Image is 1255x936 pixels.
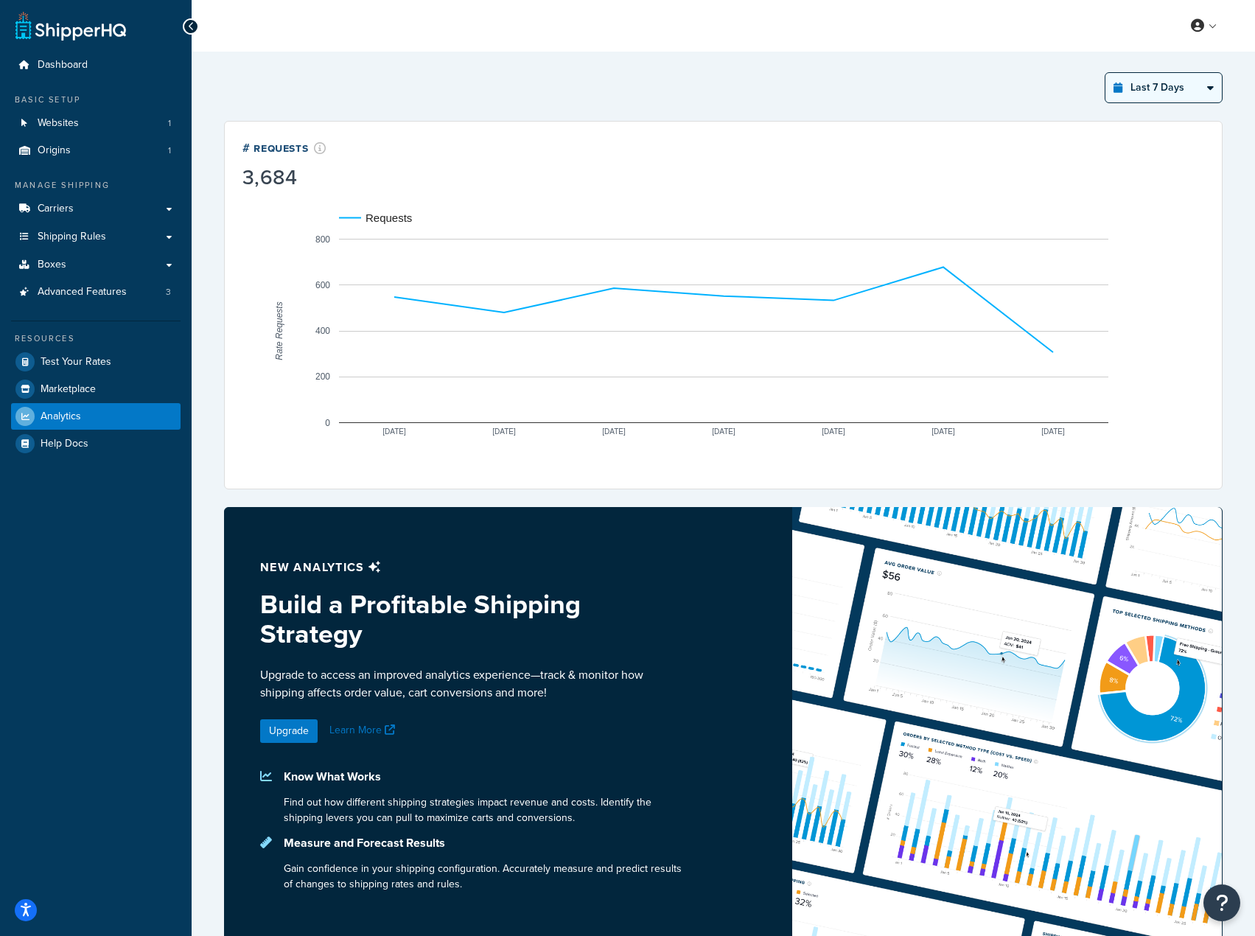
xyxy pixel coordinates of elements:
span: 1 [168,117,171,130]
text: 0 [325,418,330,428]
div: # Requests [242,139,326,156]
text: 800 [315,234,330,245]
a: Advanced Features3 [11,279,181,306]
span: Analytics [41,411,81,423]
span: Carriers [38,203,74,215]
a: Origins1 [11,137,181,164]
li: Advanced Features [11,279,181,306]
a: Analytics [11,403,181,430]
a: Test Your Rates [11,349,181,375]
text: 600 [315,280,330,290]
a: Websites1 [11,110,181,137]
div: Manage Shipping [11,179,181,192]
text: [DATE] [822,427,845,436]
a: Boxes [11,251,181,279]
span: Help Docs [41,438,88,450]
p: Find out how different shipping strategies impact revenue and costs. Identify the shipping levers... [284,794,688,825]
div: 3,684 [242,167,326,188]
div: Resources [11,332,181,345]
span: 3 [166,286,171,298]
div: Basic Setup [11,94,181,106]
span: Websites [38,117,79,130]
li: Websites [11,110,181,137]
span: Boxes [38,259,66,271]
text: [DATE] [382,427,406,436]
svg: A chart. [242,191,1204,471]
h3: Build a Profitable Shipping Strategy [260,590,688,648]
li: Origins [11,137,181,164]
span: Dashboard [38,59,88,71]
text: 400 [315,326,330,336]
text: [DATE] [492,427,516,436]
text: [DATE] [931,427,955,436]
a: Learn More [329,722,399,738]
text: [DATE] [602,427,626,436]
p: New analytics [260,557,688,578]
span: Advanced Features [38,286,127,298]
p: Measure and Forecast Results [284,833,688,853]
text: Requests [366,212,412,224]
p: Know What Works [284,766,688,787]
a: Upgrade [260,719,318,743]
a: Marketplace [11,376,181,402]
span: Origins [38,144,71,157]
a: Shipping Rules [11,223,181,251]
button: Open Resource Center [1203,884,1240,921]
span: Shipping Rules [38,231,106,243]
a: Carriers [11,195,181,223]
p: Upgrade to access an improved analytics experience—track & monitor how shipping affects order val... [260,666,688,702]
span: 1 [168,144,171,157]
span: Marketplace [41,383,96,396]
p: Gain confidence in your shipping configuration. Accurately measure and predict results of changes... [284,861,688,892]
text: [DATE] [712,427,735,436]
text: 200 [315,371,330,382]
a: Help Docs [11,430,181,457]
a: Dashboard [11,52,181,79]
text: Rate Requests [274,301,284,360]
text: [DATE] [1041,427,1065,436]
span: Test Your Rates [41,356,111,369]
